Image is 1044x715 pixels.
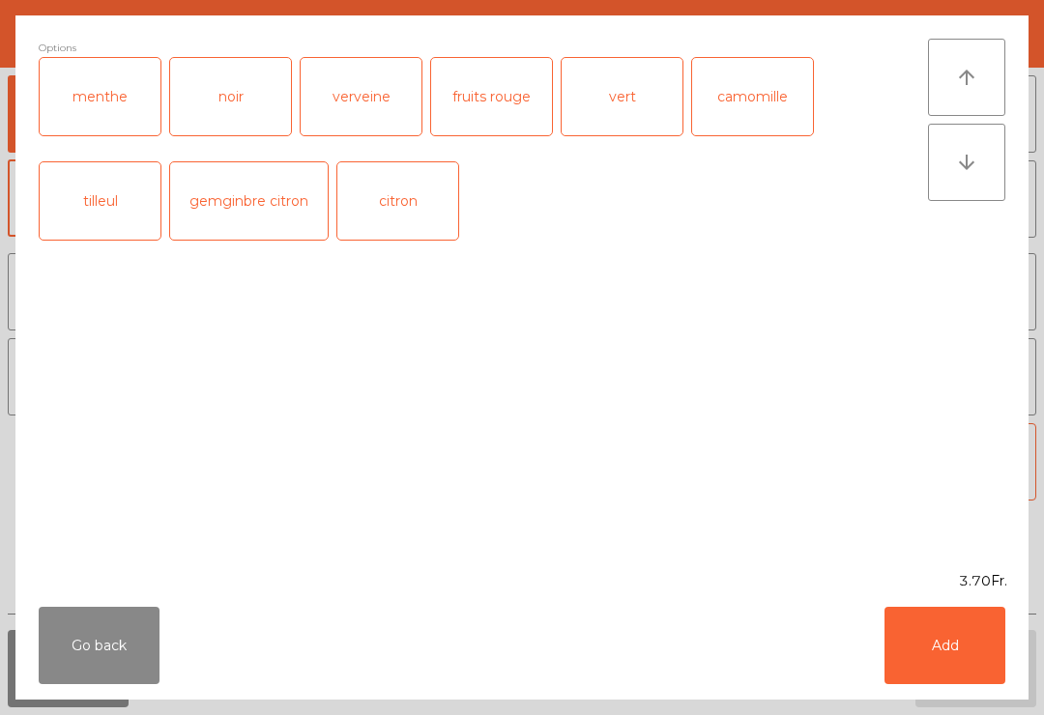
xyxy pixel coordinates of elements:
div: fruits rouge [431,58,552,135]
button: Go back [39,607,159,684]
button: arrow_upward [928,39,1005,116]
div: menthe [40,58,160,135]
div: 3.70Fr. [15,571,1029,591]
div: verveine [301,58,421,135]
span: Options [39,39,76,57]
div: tilleul [40,162,160,240]
div: vert [562,58,682,135]
div: gemginbre citron [170,162,328,240]
div: camomille [692,58,813,135]
i: arrow_upward [955,66,978,89]
i: arrow_downward [955,151,978,174]
button: arrow_downward [928,124,1005,201]
button: Add [884,607,1005,684]
div: noir [170,58,291,135]
div: citron [337,162,458,240]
